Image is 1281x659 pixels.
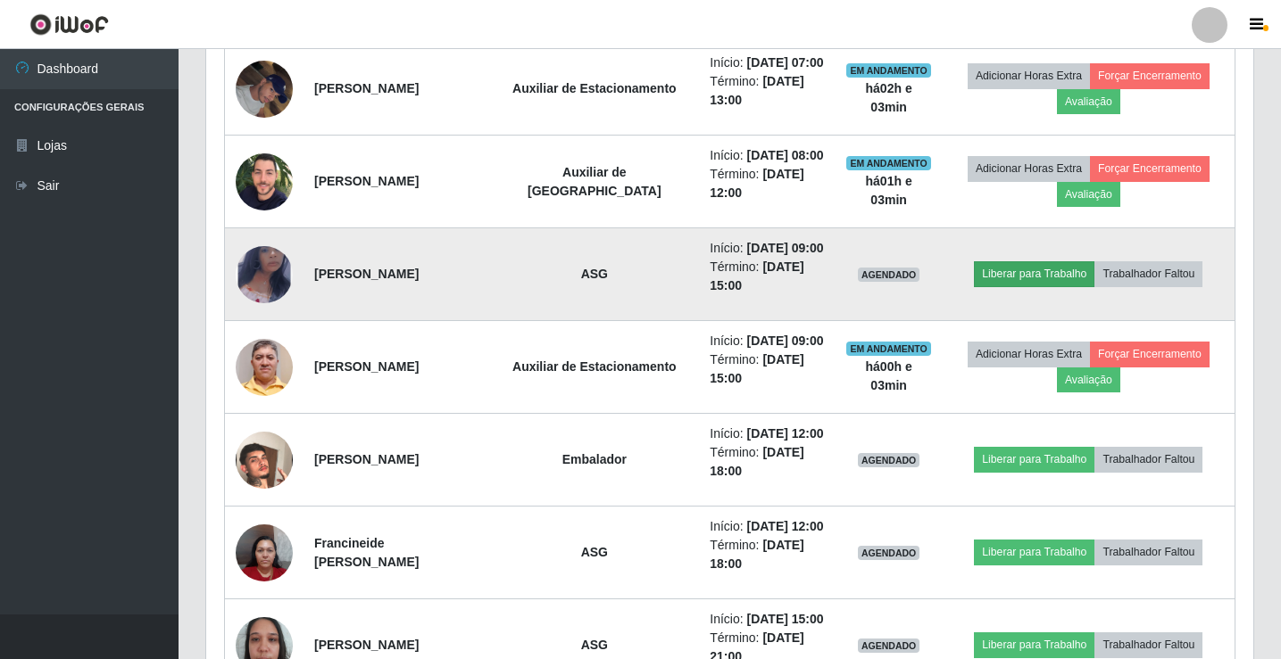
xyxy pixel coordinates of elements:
strong: Embalador [562,452,627,466]
button: Forçar Encerramento [1090,342,1210,367]
time: [DATE] 09:00 [747,241,824,255]
span: AGENDADO [858,453,920,467]
time: [DATE] 12:00 [747,426,824,441]
span: AGENDADO [858,638,920,653]
button: Avaliação [1057,367,1120,392]
li: Término: [710,443,824,481]
button: Liberar para Trabalho [974,261,1094,286]
button: Forçar Encerramento [1090,63,1210,88]
span: AGENDADO [858,546,920,560]
strong: há 02 h e 03 min [866,81,912,114]
img: CoreUI Logo [29,13,109,36]
span: EM ANDAMENTO [846,342,931,356]
strong: há 00 h e 03 min [866,359,912,392]
button: Forçar Encerramento [1090,156,1210,181]
li: Início: [710,424,824,443]
img: 1683118670739.jpeg [236,146,293,217]
li: Término: [710,350,824,388]
button: Trabalhador Faltou [1094,261,1202,286]
strong: ASG [581,545,608,559]
time: [DATE] 12:00 [747,519,824,533]
strong: [PERSON_NAME] [314,359,419,374]
li: Início: [710,146,824,165]
img: 1754491826586.jpeg [236,51,293,127]
img: 1726002463138.jpeg [236,409,293,511]
strong: Francineide [PERSON_NAME] [314,536,419,569]
strong: ASG [581,638,608,652]
span: EM ANDAMENTO [846,156,931,170]
img: 1687914027317.jpeg [236,317,293,418]
button: Liberar para Trabalho [974,540,1094,564]
li: Término: [710,258,824,295]
button: Adicionar Horas Extra [968,156,1090,181]
time: [DATE] 07:00 [747,55,824,70]
strong: Auxiliar de Estacionamento [512,359,677,374]
strong: [PERSON_NAME] [314,267,419,281]
button: Adicionar Horas Extra [968,342,1090,367]
button: Liberar para Trabalho [974,447,1094,472]
li: Início: [710,517,824,536]
strong: [PERSON_NAME] [314,81,419,95]
li: Término: [710,165,824,202]
strong: [PERSON_NAME] [314,174,419,188]
button: Adicionar Horas Extra [968,63,1090,88]
strong: há 01 h e 03 min [866,174,912,207]
time: [DATE] 09:00 [747,334,824,348]
span: EM ANDAMENTO [846,63,931,78]
button: Avaliação [1057,182,1120,207]
strong: ASG [581,267,608,281]
button: Avaliação [1057,89,1120,114]
strong: Auxiliar de [GEOGRAPHIC_DATA] [528,165,661,198]
strong: [PERSON_NAME] [314,638,419,652]
li: Início: [710,239,824,258]
li: Início: [710,332,824,350]
span: AGENDADO [858,268,920,282]
button: Trabalhador Faltou [1094,632,1202,657]
li: Início: [710,610,824,629]
li: Término: [710,536,824,573]
strong: [PERSON_NAME] [314,452,419,466]
li: Início: [710,54,824,72]
img: 1735852864597.jpeg [236,515,293,590]
time: [DATE] 08:00 [747,148,824,162]
img: 1748046228717.jpeg [236,227,293,320]
button: Trabalhador Faltou [1094,447,1202,472]
button: Liberar para Trabalho [974,632,1094,657]
time: [DATE] 15:00 [747,612,824,626]
button: Trabalhador Faltou [1094,540,1202,564]
li: Término: [710,72,824,110]
strong: Auxiliar de Estacionamento [512,81,677,95]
